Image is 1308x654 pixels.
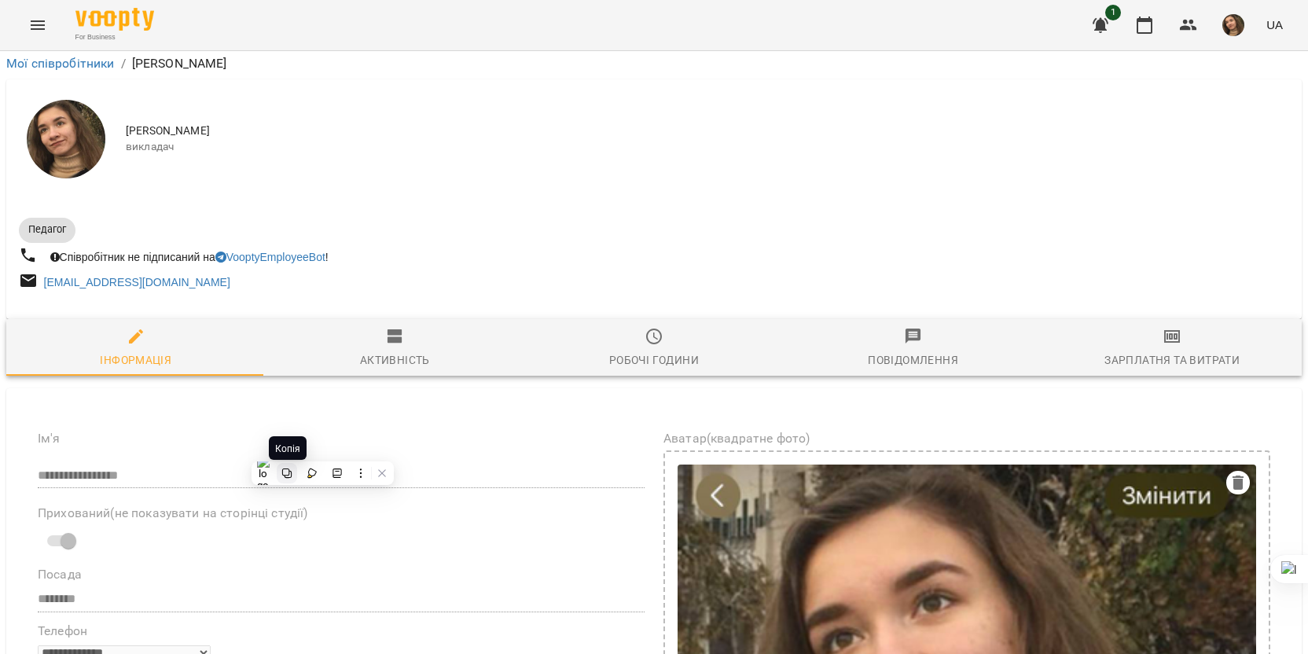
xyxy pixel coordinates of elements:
img: Voopty Logo [75,8,154,31]
span: [PERSON_NAME] [126,123,1289,139]
span: UA [1266,17,1283,33]
span: Педагог [19,222,75,237]
a: [EMAIL_ADDRESS][DOMAIN_NAME] [44,276,230,288]
div: Інформація [100,351,171,369]
label: Ім'я [38,432,645,445]
div: Активність [360,351,430,369]
button: Menu [19,6,57,44]
label: Аватар(квадратне фото) [663,432,1270,445]
p: [PERSON_NAME] [132,54,227,73]
span: викладач [126,139,1289,155]
label: Прихований(не показувати на сторінці студії) [38,507,645,520]
span: For Business [75,32,154,42]
img: e02786069a979debee2ecc2f3beb162c.jpeg [1222,14,1244,36]
label: Телефон [38,625,645,637]
div: Робочі години [609,351,699,369]
div: Співробітник не підписаний на ! [47,246,332,268]
img: Анастасія Іванова [27,100,105,178]
button: UA [1260,10,1289,39]
label: Посада [38,568,645,581]
a: VooptyEmployeeBot [215,251,325,263]
nav: breadcrumb [6,54,1302,73]
a: Мої співробітники [6,56,115,71]
div: Повідомлення [868,351,958,369]
li: / [121,54,126,73]
div: Зарплатня та Витрати [1104,351,1240,369]
span: 1 [1105,5,1121,20]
